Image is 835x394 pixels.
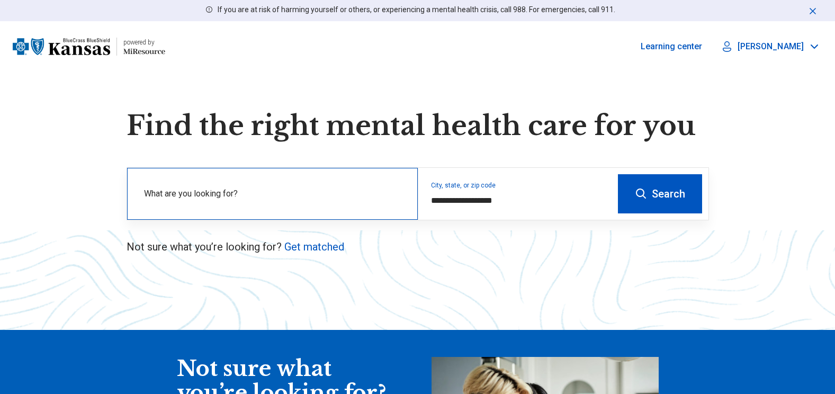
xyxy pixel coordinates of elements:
[738,41,804,52] p: [PERSON_NAME]
[807,4,818,17] button: Dismiss
[127,110,709,142] h1: Find the right mental health care for you
[127,239,709,254] p: Not sure what you’re looking for?
[13,34,110,59] img: Blue Cross Blue Shield Kansas
[641,40,702,53] a: Learning center
[618,174,702,213] button: Search
[13,34,165,59] a: Blue Cross Blue Shield Kansaspowered by
[218,4,615,15] p: If you are at risk of harming yourself or others, or experiencing a mental health crisis, call 98...
[144,187,405,200] label: What are you looking for?
[123,38,165,47] div: powered by
[284,240,344,253] a: Get matched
